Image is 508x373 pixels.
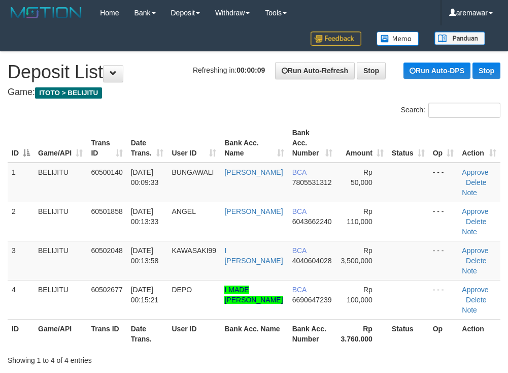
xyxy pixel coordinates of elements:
[224,207,283,215] a: [PERSON_NAME]
[8,123,34,163] th: ID: activate to sort column descending
[462,267,477,275] a: Note
[34,280,87,319] td: BELIJITU
[8,319,34,348] th: ID
[224,286,283,304] a: I MADE [PERSON_NAME]
[357,62,386,79] a: Stop
[292,257,332,265] span: Copy 4040604028 to clipboard
[87,123,126,163] th: Trans ID: activate to sort column ascending
[91,207,122,215] span: 60501858
[193,66,265,74] span: Refreshing in:
[292,246,307,255] span: BCA
[347,207,372,226] span: Rp 110,000
[167,319,220,348] th: User ID
[403,63,470,79] a: Run Auto-DPS
[428,103,500,118] input: Search:
[462,189,477,197] a: Note
[8,202,34,241] td: 2
[462,207,488,215] a: Approve
[292,217,332,226] span: Copy 6043662240 to clipboard
[429,202,458,241] td: - - -
[35,87,102,99] span: ITOTO > BELIJITU
[131,246,159,265] span: [DATE] 00:13:58
[292,286,307,294] span: BCA
[224,168,283,176] a: [PERSON_NAME]
[127,319,168,348] th: Date Trans.
[292,296,332,304] span: Copy 6690647239 to clipboard
[429,123,458,163] th: Op: activate to sort column ascending
[172,286,192,294] span: DEPO
[292,168,307,176] span: BCA
[34,123,87,163] th: Game/API: activate to sort column ascending
[34,202,87,241] td: BELIJITU
[34,319,87,348] th: Game/API
[336,319,388,348] th: Rp 3.760.000
[220,123,288,163] th: Bank Acc. Name: activate to sort column ascending
[127,123,168,163] th: Date Trans.: activate to sort column ascending
[131,168,159,186] span: [DATE] 00:09:33
[224,246,283,265] a: I [PERSON_NAME]
[466,178,486,186] a: Delete
[466,257,486,265] a: Delete
[466,217,486,226] a: Delete
[429,280,458,319] td: - - -
[8,62,500,82] h1: Deposit List
[401,103,500,118] label: Search:
[462,306,477,314] a: Note
[388,123,429,163] th: Status: activate to sort column ascending
[429,319,458,348] th: Op
[292,178,332,186] span: Copy 7805531312 to clipboard
[472,63,500,79] a: Stop
[172,207,195,215] span: ANGEL
[292,207,307,215] span: BCA
[8,280,34,319] td: 4
[8,163,34,202] td: 1
[87,319,126,348] th: Trans ID
[429,163,458,202] td: - - -
[236,66,265,74] strong: 00:00:09
[167,123,220,163] th: User ID: activate to sort column ascending
[429,241,458,280] td: - - -
[377,32,419,46] img: Button%20Memo.svg
[462,228,477,236] a: Note
[131,207,159,226] span: [DATE] 00:13:33
[275,62,355,79] a: Run Auto-Refresh
[288,319,336,348] th: Bank Acc. Number
[34,163,87,202] td: BELIJITU
[341,246,372,265] span: Rp 3,500,000
[336,123,388,163] th: Amount: activate to sort column ascending
[34,241,87,280] td: BELIJITU
[220,319,288,348] th: Bank Acc. Name
[466,296,486,304] a: Delete
[458,319,500,348] th: Action
[434,32,485,45] img: panduan.png
[388,319,429,348] th: Status
[131,286,159,304] span: [DATE] 00:15:21
[462,168,488,176] a: Approve
[8,351,204,365] div: Showing 1 to 4 of 4 entries
[172,168,214,176] span: BUNGAWALI
[458,123,500,163] th: Action: activate to sort column ascending
[8,87,500,98] h4: Game:
[91,168,122,176] span: 60500140
[8,5,85,20] img: MOTION_logo.png
[172,246,216,255] span: KAWASAKI99
[347,286,372,304] span: Rp 100,000
[311,32,361,46] img: Feedback.jpg
[462,286,488,294] a: Approve
[351,168,372,186] span: Rp 50,000
[8,241,34,280] td: 3
[91,286,122,294] span: 60502677
[91,246,122,255] span: 60502048
[288,123,336,163] th: Bank Acc. Number: activate to sort column ascending
[462,246,488,255] a: Approve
